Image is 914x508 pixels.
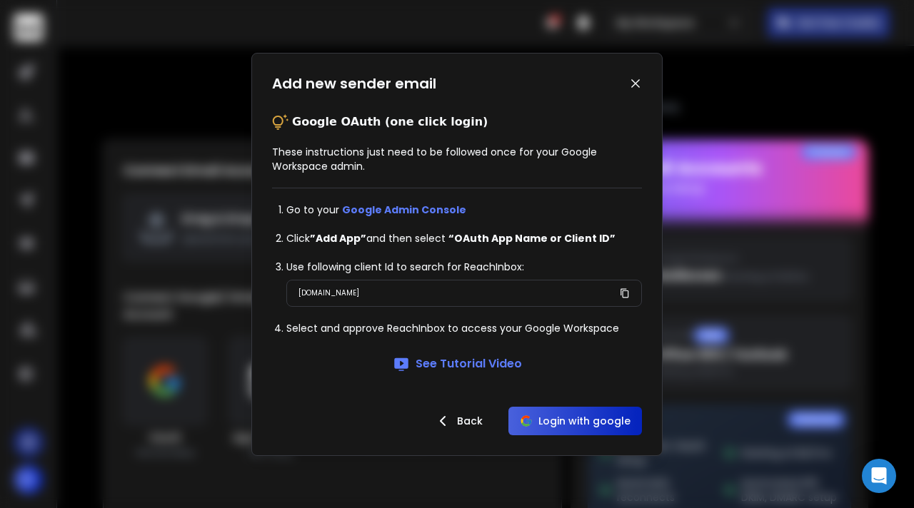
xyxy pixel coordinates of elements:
[393,355,522,372] a: See Tutorial Video
[448,231,616,245] strong: “OAuth App Name or Client ID”
[286,260,642,274] li: Use following client Id to search for ReachInbox:
[423,407,494,435] button: Back
[286,203,642,217] li: Go to your
[310,231,366,245] strong: ”Add App”
[272,145,642,173] p: These instructions just need to be followed once for your Google Workspace admin.
[272,113,289,131] img: tips
[272,73,436,93] h1: Add new sender email
[286,231,642,245] li: Click and then select
[298,286,359,300] p: [DOMAIN_NAME]
[508,407,642,435] button: Login with google
[342,203,466,217] a: Google Admin Console
[862,459,896,493] div: Open Intercom Messenger
[292,113,488,131] p: Google OAuth (one click login)
[286,321,642,335] li: Select and approve ReachInbox to access your Google Workspace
